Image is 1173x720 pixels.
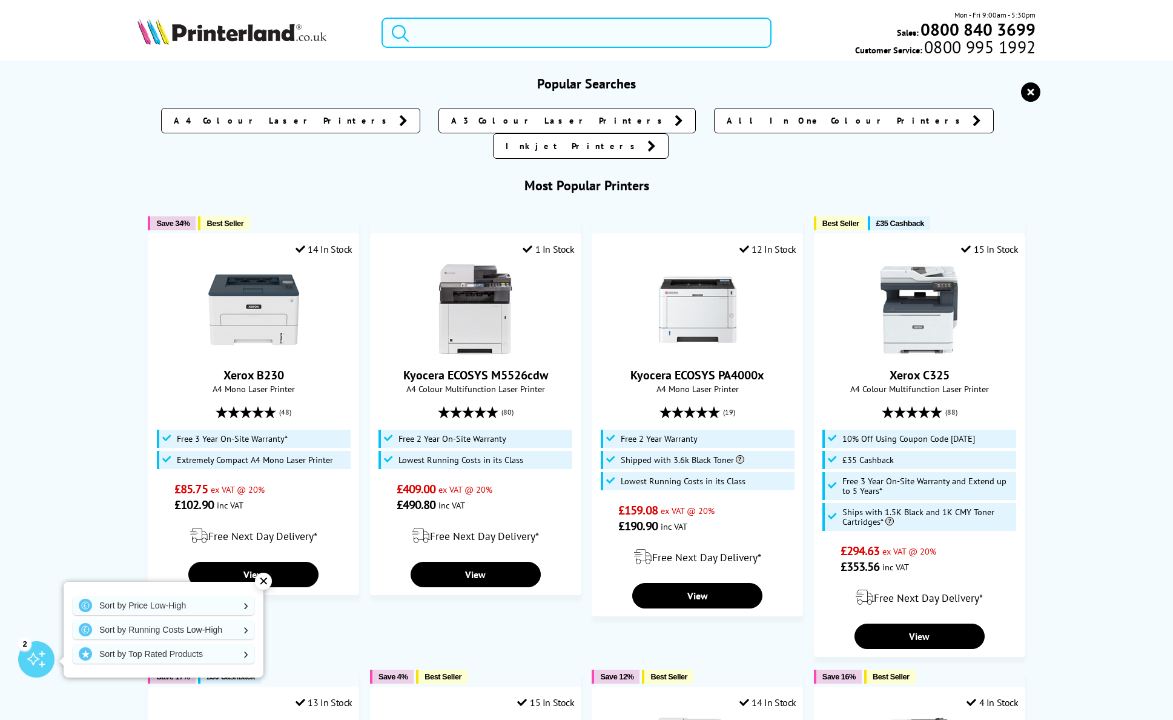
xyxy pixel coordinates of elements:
span: Save 16% [822,672,856,681]
span: (80) [501,401,514,424]
a: All In One Colour Printers [714,108,994,133]
span: inc VAT [438,499,465,511]
span: £409.00 [397,481,436,497]
button: Save 16% [814,670,862,684]
a: View [188,562,319,587]
span: £353.56 [841,559,880,575]
span: inc VAT [661,521,687,532]
span: 0800 995 1992 [922,41,1036,53]
div: modal_delivery [598,540,796,574]
button: £35 Cashback [868,216,930,230]
a: Xerox B230 [223,367,284,383]
div: 15 In Stock [517,696,574,708]
span: £85.75 [174,481,208,497]
span: Sales: [897,27,919,38]
span: Save 12% [600,672,633,681]
span: Best Seller [650,672,687,681]
button: Save 12% [592,670,639,684]
a: Kyocera ECOSYS PA4000x [630,367,764,383]
div: ✕ [255,573,272,590]
span: (48) [279,401,291,424]
div: modal_delivery [377,519,575,553]
a: A4 Colour Laser Printers [161,108,420,133]
span: £35 Cashback [842,455,894,465]
span: Lowest Running Costs in its Class [621,476,745,486]
span: inc VAT [882,561,909,573]
span: £159.08 [618,502,658,518]
a: A3 Colour Laser Printers [438,108,696,133]
button: Save 34% [148,216,196,230]
a: 0800 840 3699 [919,24,1036,35]
a: Kyocera ECOSYS M5526cdw [430,345,521,358]
h3: Most Popular Printers [137,177,1036,194]
span: ex VAT @ 20% [438,484,492,495]
span: £294.63 [841,543,880,559]
span: (88) [945,401,957,424]
span: Inkjet Printers [506,140,641,152]
img: Printerland Logo [137,18,326,45]
span: Best Seller [822,219,859,228]
div: 4 In Stock [966,696,1019,708]
span: Lowest Running Costs in its Class [398,455,523,465]
button: Best Seller [864,670,916,684]
span: Best Seller [873,672,910,681]
span: A4 Colour Laser Printers [174,115,393,127]
span: ex VAT @ 20% [882,545,936,557]
span: Mon - Fri 9:00am - 5:30pm [954,9,1036,21]
div: 13 In Stock [296,696,352,708]
a: Printerland Logo [137,18,366,47]
button: Best Seller [198,216,249,230]
span: £490.80 [397,497,436,513]
span: £35 Cashback [876,219,924,228]
span: ex VAT @ 20% [211,484,265,495]
span: (19) [723,401,735,424]
h3: Popular Searches [137,75,1036,92]
b: 0800 840 3699 [920,18,1036,41]
div: modal_delivery [154,519,352,553]
span: Free 2 Year Warranty [621,434,698,444]
div: 1 In Stock [523,243,575,255]
img: Kyocera ECOSYS M5526cdw [430,264,521,355]
div: 14 In Stock [739,696,796,708]
span: All In One Colour Printers [727,115,966,127]
button: Best Seller [642,670,693,684]
a: View [411,562,541,587]
a: Xerox C325 [874,345,965,358]
span: A4 Colour Multifunction Laser Printer [821,383,1019,395]
span: Save 4% [378,672,408,681]
span: A4 Colour Multifunction Laser Printer [377,383,575,395]
span: £190.90 [618,518,658,534]
a: Sort by Price Low-High [73,596,254,615]
button: Best Seller [416,670,468,684]
input: Search pr [382,18,772,48]
img: Xerox B230 [208,264,299,355]
span: 10% Off Using Coupon Code [DATE] [842,434,975,444]
a: Xerox C325 [890,367,950,383]
img: Kyocera ECOSYS PA4000x [652,264,743,355]
div: 14 In Stock [296,243,352,255]
a: Sort by Running Costs Low-High [73,620,254,639]
a: Kyocera ECOSYS PA4000x [652,345,743,358]
a: Sort by Top Rated Products [73,644,254,664]
a: Inkjet Printers [493,133,669,159]
span: £102.90 [174,497,214,513]
div: 2 [18,637,31,650]
span: Extremely Compact A4 Mono Laser Printer [177,455,333,465]
button: Best Seller [814,216,865,230]
span: Free 2 Year On-Site Warranty [398,434,506,444]
span: Ships with 1.5K Black and 1K CMY Toner Cartridges* [842,507,1013,527]
span: A3 Colour Laser Printers [451,115,669,127]
a: Kyocera ECOSYS M5526cdw [403,367,548,383]
span: Save 34% [156,219,190,228]
button: Save 4% [370,670,414,684]
span: ex VAT @ 20% [661,505,715,516]
span: Free 3 Year On-Site Warranty* [177,434,288,444]
span: Best Seller [425,672,461,681]
span: inc VAT [217,499,243,511]
a: View [632,583,762,608]
span: Customer Service: [855,41,1036,56]
div: modal_delivery [821,581,1019,615]
img: Xerox C325 [874,264,965,355]
span: Best Seller [207,219,243,228]
a: View [854,624,985,649]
